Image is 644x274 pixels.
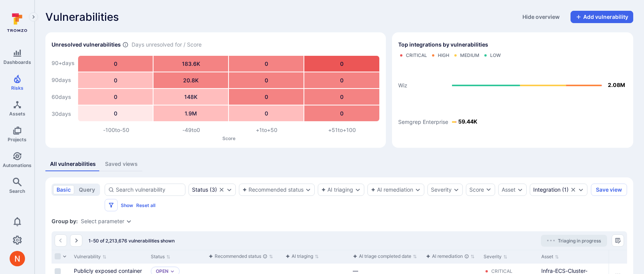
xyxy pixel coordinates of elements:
[154,126,229,134] div: -49 to 0
[70,234,82,247] button: Go to the next page
[8,137,27,142] span: Projects
[121,202,133,208] button: Show
[78,105,153,121] div: 0
[153,105,228,121] div: 1.9M
[229,89,304,105] div: 0
[78,135,380,141] p: Score
[431,187,452,193] button: Severity
[578,187,584,193] button: Expand dropdown
[78,126,154,134] div: -100 to -50
[226,187,232,193] button: Expand dropdown
[304,105,379,121] div: 0
[398,41,488,48] span: Top integrations by vulnerabilities
[29,12,38,22] button: Expand navigation menu
[11,85,23,91] span: Risks
[153,89,228,105] div: 148K
[229,72,304,88] div: 0
[591,184,627,196] button: Save view
[570,187,576,193] button: Clear selection
[122,41,128,49] span: Number of vulnerabilities in status ‘Open’ ‘Triaged’ and ‘In process’ divided by score and scanne...
[558,238,601,244] span: Triaging in progress
[229,126,304,134] div: +1 to +50
[453,187,459,193] button: Expand dropdown
[78,56,153,72] div: 0
[304,89,379,105] div: 0
[192,187,217,193] div: ( 3 )
[78,89,153,105] div: 0
[285,252,313,260] div: AI triaging
[438,52,449,58] div: High
[9,188,25,194] span: Search
[10,251,25,266] img: ACg8ocIprwjrgDQnDsNSk9Ghn5p5-B8DpAKWoJ5Gi9syOE4K59tr4Q=s96-c
[517,187,523,193] button: Expand dropdown
[398,82,407,89] text: Wiz
[353,253,417,259] button: Sort by function(){return k.createElement(pN.A,{direction:"row",alignItems:"center",gap:4},k.crea...
[533,187,561,193] div: Integration
[153,72,228,88] div: 20.8K
[541,254,559,260] button: Sort by Asset
[151,254,170,260] button: Sort by Status
[518,11,564,23] button: Hide overview
[3,162,32,168] span: Automations
[392,32,633,148] div: Top integrations by vulnerabilities
[153,56,228,72] div: 183.6K
[52,55,75,71] div: 90+ days
[304,72,379,88] div: 0
[126,218,132,224] button: Expand dropdown
[398,119,448,126] text: Semgrep Enterprise
[406,52,427,58] div: Critical
[285,253,319,259] button: Sort by function(){return k.createElement(pN.A,{direction:"row",alignItems:"center",gap:4},k.crea...
[53,185,74,194] button: basic
[426,253,475,259] button: Sort by function(){return k.createElement(pN.A,{direction:"row",alignItems:"center",gap:4},k.crea...
[466,184,495,196] button: Score
[458,118,477,125] text: 59.44K
[52,217,78,225] span: Group by:
[547,240,555,241] img: Loading...
[209,253,273,259] button: Sort by function(){return k.createElement(pN.A,{direction:"row",alignItems:"center",gap:4},k.crea...
[502,187,516,193] button: Asset
[52,106,75,122] div: 30 days
[304,56,379,72] div: 0
[612,234,624,247] button: Manage columns
[88,238,175,244] span: 1-50 of 2,213,676 vulnerabilities shown
[170,269,175,274] button: Expand dropdown
[209,252,267,260] div: Recommended status
[116,186,182,194] input: Search vulnerability
[52,41,121,48] h2: Unresolved vulnerabilities
[426,252,469,260] div: AI remediation
[52,72,75,88] div: 90 days
[608,82,625,88] text: 2.08M
[81,218,124,224] div: Select parameter
[74,254,107,260] button: Sort by Vulnerability
[398,62,627,142] svg: Top integrations by vulnerabilities bar
[75,185,98,194] button: query
[10,251,25,266] div: Neeren Patki
[242,187,304,193] button: Recommended status
[371,187,413,193] div: AI remediation
[45,11,119,23] span: Vulnerabilities
[219,187,225,193] button: Clear selection
[50,160,96,168] div: All vulnerabilities
[484,254,507,260] button: Sort by Severity
[9,111,25,117] span: Assets
[105,160,138,168] div: Saved views
[321,187,353,193] button: AI triaging
[136,202,155,208] button: Reset all
[192,187,217,193] button: Status(3)
[31,14,36,20] i: Expand navigation menu
[305,187,311,193] button: Expand dropdown
[81,218,132,224] div: grouping parameters
[490,52,501,58] div: Low
[533,187,569,193] button: Integration(1)
[353,252,411,260] div: AI triage completed date
[533,187,569,193] div: ( 1 )
[415,187,421,193] button: Expand dropdown
[229,56,304,72] div: 0
[52,89,75,105] div: 60 days
[132,41,202,49] span: Days unresolved for / Score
